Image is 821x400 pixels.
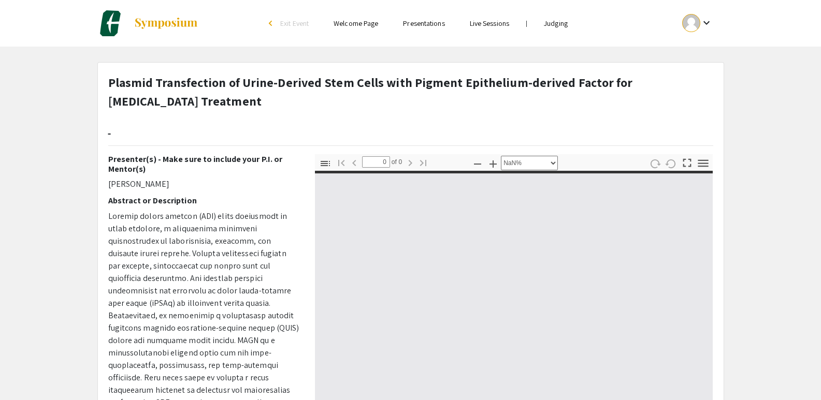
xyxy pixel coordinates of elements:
button: Zoom In [484,156,502,171]
a: Charlotte Biomedical Sciences Symposium 2025 [97,10,198,36]
mat-icon: Expand account dropdown [700,17,713,29]
select: Zoom [501,156,558,170]
button: Toggle Sidebar [316,156,334,171]
a: Presentations [403,19,444,28]
button: Go to First Page [333,155,350,170]
a: Welcome Page [334,19,378,28]
a: Judging [544,19,568,28]
button: Tools [694,156,712,171]
button: Previous Page [345,155,363,170]
button: Rotate Clockwise [646,156,664,171]
a: Live Sessions [470,19,509,28]
li: | [522,19,531,28]
span: of 0 [390,156,402,168]
button: Rotate Counterclockwise [662,156,680,171]
img: Symposium by ForagerOne [134,17,198,29]
button: Zoom Out [469,156,486,171]
button: Next Page [401,155,419,170]
iframe: Chat [8,353,44,392]
img: Charlotte Biomedical Sciences Symposium 2025 [97,10,123,36]
h2: Presenter(s) - Make sure to include your P.I. or Mentor(s) [108,154,299,174]
div: arrow_back_ios [269,20,275,26]
button: Go to Last Page [414,155,432,170]
input: Page [362,156,390,168]
p: [PERSON_NAME] [108,178,299,190]
button: Expand account dropdown [671,11,724,35]
button: Switch to Presentation Mode [678,154,696,169]
strong: Plasmid Transfection of Urine-Derived Stem Cells with Pigment Epithelium-derived Factor for [MEDI... [108,74,633,109]
span: Exit Event [280,19,309,28]
h2: Abstract or Description [108,196,299,205]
